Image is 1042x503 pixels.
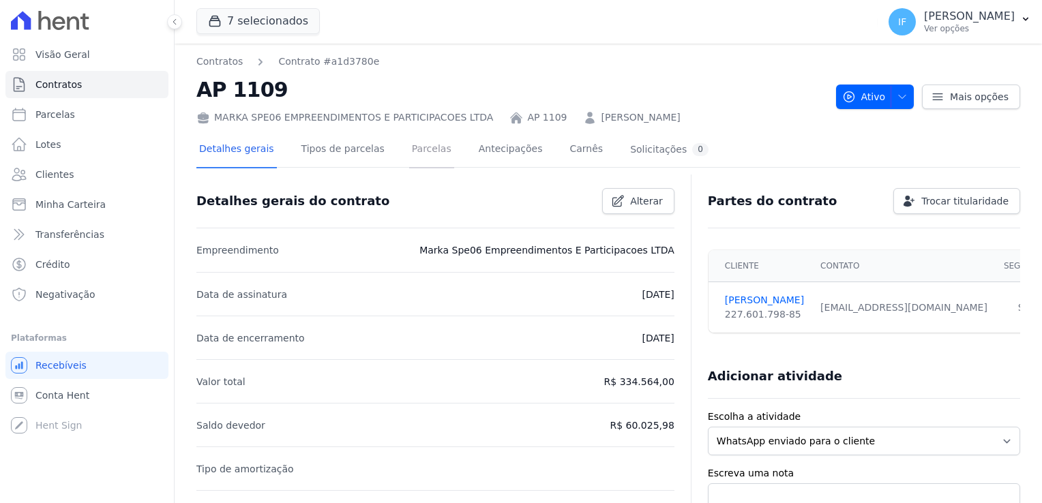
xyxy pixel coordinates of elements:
p: Saldo devedor [196,417,265,433]
a: Recebíveis [5,352,168,379]
p: Empreendimento [196,242,279,258]
span: Ativo [842,85,886,109]
a: Minha Carteira [5,191,168,218]
a: [PERSON_NAME] [725,293,804,307]
p: Data de assinatura [196,286,287,303]
h3: Detalhes gerais do contrato [196,193,389,209]
span: Clientes [35,168,74,181]
a: Contratos [5,71,168,98]
span: Lotes [35,138,61,151]
button: Ativo [836,85,914,109]
a: Transferências [5,221,168,248]
span: Parcelas [35,108,75,121]
h3: Partes do contrato [708,193,837,209]
span: IF [898,17,906,27]
p: Tipo de amortização [196,461,294,477]
a: Carnês [567,132,606,168]
a: Visão Geral [5,41,168,68]
span: Recebíveis [35,359,87,372]
a: Clientes [5,161,168,188]
a: Trocar titularidade [893,188,1020,214]
nav: Breadcrumb [196,55,379,69]
span: Crédito [35,258,70,271]
a: Negativação [5,281,168,308]
span: Trocar titularidade [921,194,1009,208]
button: 7 selecionados [196,8,320,34]
div: Solicitações [630,143,709,156]
a: Conta Hent [5,382,168,409]
p: [DATE] [642,330,674,346]
p: Data de encerramento [196,330,305,346]
div: [EMAIL_ADDRESS][DOMAIN_NAME] [820,301,987,315]
p: R$ 334.564,00 [604,374,674,390]
a: Parcelas [5,101,168,128]
p: [DATE] [642,286,674,303]
h3: Adicionar atividade [708,368,842,384]
div: MARKA SPE06 EMPREENDIMENTOS E PARTICIPACOES LTDA [196,110,493,125]
label: Escreva uma nota [708,466,1020,481]
span: Negativação [35,288,95,301]
div: 227.601.798-85 [725,307,804,322]
nav: Breadcrumb [196,55,825,69]
a: Contrato #a1d3780e [278,55,379,69]
h2: AP 1109 [196,74,825,105]
span: Contratos [35,78,82,91]
a: Crédito [5,251,168,278]
span: Alterar [630,194,663,208]
th: Cliente [709,250,812,282]
button: IF [PERSON_NAME] Ver opções [878,3,1042,41]
a: Detalhes gerais [196,132,277,168]
a: AP 1109 [527,110,567,125]
p: Marka Spe06 Empreendimentos E Participacoes LTDA [419,242,674,258]
p: R$ 60.025,98 [610,417,674,433]
span: Minha Carteira [35,198,106,211]
div: 0 [692,143,709,156]
span: Mais opções [950,90,1009,104]
a: Lotes [5,131,168,158]
a: Mais opções [922,85,1020,109]
span: Transferências [35,228,104,241]
p: Ver opções [924,23,1015,34]
a: Contratos [196,55,243,69]
span: Conta Hent [35,388,89,402]
div: Plataformas [11,330,163,346]
a: Antecipações [476,132,546,168]
span: Visão Geral [35,48,90,61]
th: Contato [812,250,996,282]
label: Escolha a atividade [708,410,1020,424]
a: Parcelas [409,132,454,168]
p: [PERSON_NAME] [924,10,1015,23]
a: [PERSON_NAME] [601,110,680,125]
a: Alterar [602,188,674,214]
p: Valor total [196,374,245,390]
a: Tipos de parcelas [299,132,387,168]
a: Solicitações0 [627,132,711,168]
